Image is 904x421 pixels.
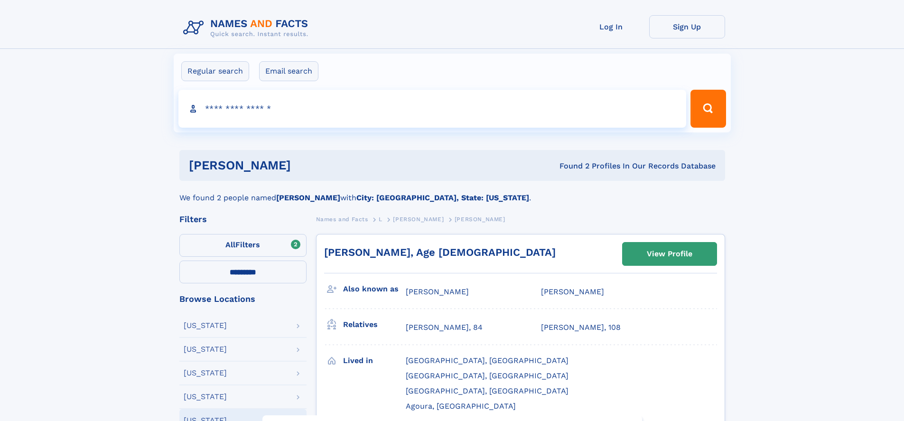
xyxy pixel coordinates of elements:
h1: [PERSON_NAME] [189,159,425,171]
h3: Lived in [343,353,406,369]
h3: Relatives [343,317,406,333]
span: All [225,240,235,249]
div: View Profile [647,243,692,265]
span: [PERSON_NAME] [406,287,469,296]
h3: Also known as [343,281,406,297]
span: [PERSON_NAME] [393,216,444,223]
span: [GEOGRAPHIC_DATA], [GEOGRAPHIC_DATA] [406,386,568,395]
button: Search Button [690,90,726,128]
a: Names and Facts [316,213,368,225]
div: [US_STATE] [184,393,227,401]
div: [US_STATE] [184,369,227,377]
div: We found 2 people named with . [179,181,725,204]
div: [US_STATE] [184,322,227,329]
label: Filters [179,234,307,257]
a: Sign Up [649,15,725,38]
b: City: [GEOGRAPHIC_DATA], State: [US_STATE] [356,193,529,202]
span: Agoura, [GEOGRAPHIC_DATA] [406,402,516,411]
b: [PERSON_NAME] [276,193,340,202]
span: L [379,216,382,223]
input: search input [178,90,687,128]
a: [PERSON_NAME], 108 [541,322,621,333]
img: Logo Names and Facts [179,15,316,41]
a: [PERSON_NAME], 84 [406,322,483,333]
a: [PERSON_NAME] [393,213,444,225]
div: [US_STATE] [184,346,227,353]
a: View Profile [623,243,717,265]
a: [PERSON_NAME], Age [DEMOGRAPHIC_DATA] [324,246,556,258]
div: Filters [179,215,307,224]
label: Regular search [181,61,249,81]
span: [GEOGRAPHIC_DATA], [GEOGRAPHIC_DATA] [406,371,568,380]
span: [PERSON_NAME] [455,216,505,223]
span: [PERSON_NAME] [541,287,604,296]
span: [GEOGRAPHIC_DATA], [GEOGRAPHIC_DATA] [406,356,568,365]
a: L [379,213,382,225]
div: Browse Locations [179,295,307,303]
div: Found 2 Profiles In Our Records Database [425,161,716,171]
a: Log In [573,15,649,38]
label: Email search [259,61,318,81]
